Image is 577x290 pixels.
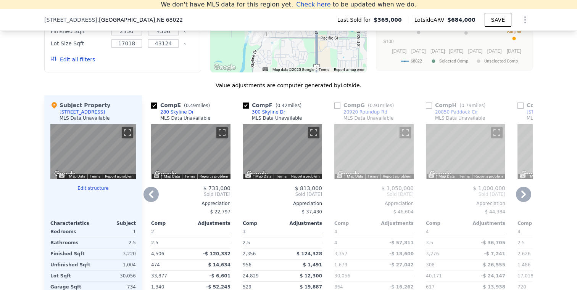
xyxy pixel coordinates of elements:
[151,124,230,179] div: Street View
[296,1,330,8] span: Check here
[461,103,472,108] span: 0.79
[151,109,194,115] a: 280 Skyline Dr
[208,262,230,268] span: $ 14,634
[184,174,195,178] a: Terms (opens in new tab)
[95,271,136,281] div: 30,056
[122,127,133,138] button: Toggle fullscreen view
[334,229,337,234] span: 4
[245,169,270,179] a: Open this area in Google Maps (opens a new window)
[282,220,322,226] div: Adjustments
[426,200,505,207] div: Appreciation
[456,103,488,108] span: ( miles)
[426,273,442,279] span: 40,171
[426,124,505,179] div: Street View
[337,174,342,178] button: Keyboard shortcuts
[243,251,256,256] span: 2,356
[252,109,285,115] div: 300 Skyline Dr
[426,237,464,248] div: 3.5
[50,271,92,281] div: Lot Sqft
[449,48,464,54] text: [DATE]
[95,237,136,248] div: 2.5
[183,30,186,33] button: Clear
[105,174,134,178] a: Report a problem
[481,273,505,279] span: -$ 24,147
[50,124,136,179] div: Street View
[50,248,92,259] div: Finished Sqft
[426,124,505,179] div: Map
[253,31,261,44] div: 22105 Riverside Dr
[151,191,230,197] span: Sold [DATE]
[426,262,435,268] span: 308
[308,127,319,138] button: Toggle fullscreen view
[334,200,414,207] div: Appreciation
[426,229,429,234] span: 4
[468,48,483,54] text: [DATE]
[243,124,322,179] div: Street View
[376,271,414,281] div: -
[151,220,191,226] div: Comp
[517,262,530,268] span: 1,486
[243,109,285,115] a: 300 Skyline Dr
[411,48,426,54] text: [DATE]
[151,284,164,290] span: 1,340
[60,109,105,115] div: [STREET_ADDRESS]
[426,191,505,197] span: Sold [DATE]
[414,16,447,24] span: Lotside ARV
[343,115,394,121] div: MLS Data Unavailable
[334,191,414,197] span: Sold [DATE]
[277,103,288,108] span: 0.42
[389,284,414,290] span: -$ 16,262
[370,103,380,108] span: 0.91
[426,284,435,290] span: 617
[517,284,526,290] span: 720
[484,59,518,64] text: Unselected Comp
[429,174,434,178] button: Keyboard shortcuts
[303,262,322,268] span: $ 1,491
[400,127,411,138] button: Toggle fullscreen view
[181,103,213,108] span: ( miles)
[69,174,85,179] button: Map Data
[438,174,455,179] button: Map Data
[334,237,372,248] div: 4
[517,237,556,248] div: 2.5
[439,59,468,64] text: Selected Comp
[319,67,329,72] a: Terms (opens in new tab)
[51,26,107,37] div: Finished Sqft
[459,174,470,178] a: Terms (opens in new tab)
[365,103,397,108] span: ( miles)
[263,67,268,71] button: Keyboard shortcuts
[151,262,160,268] span: 474
[243,220,282,226] div: Comp
[334,284,343,290] span: 864
[90,174,100,178] a: Terms (opens in new tab)
[519,169,545,179] a: Open this area in Google Maps (opens a new window)
[517,273,533,279] span: 17,018
[151,251,164,256] span: 4,506
[426,220,466,226] div: Comp
[334,67,364,72] a: Report a map error
[50,101,110,109] div: Subject Property
[200,174,228,178] a: Report a problem
[527,115,577,121] div: MLS Data Unavailable
[334,220,374,226] div: Comp
[483,284,505,290] span: $ 13,938
[389,251,414,256] span: -$ 18,600
[97,16,183,24] span: , [GEOGRAPHIC_DATA]
[203,185,230,191] span: $ 733,000
[151,229,154,234] span: 2
[517,12,533,27] button: Show Options
[474,174,503,178] a: Report a problem
[210,273,230,279] span: -$ 6,601
[50,237,92,248] div: Bathrooms
[271,39,279,52] div: 21421 Pine Cir
[374,16,402,24] span: $365,000
[243,101,305,109] div: Comp F
[183,42,186,45] button: Clear
[243,191,322,197] span: Sold [DATE]
[426,109,478,115] a: 20850 Paddock Cir
[60,115,110,121] div: MLS Data Unavailable
[243,273,259,279] span: 24,829
[392,48,407,54] text: [DATE]
[59,174,64,178] button: Keyboard shortcuts
[435,109,478,115] div: 20850 Paddock Cir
